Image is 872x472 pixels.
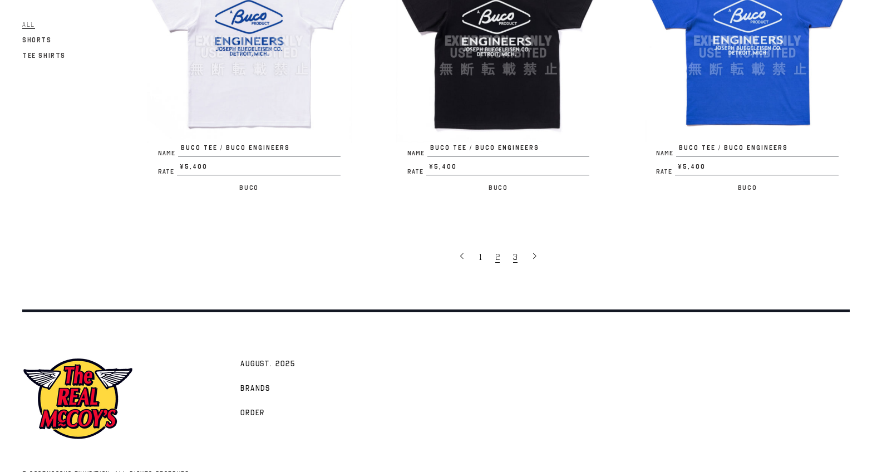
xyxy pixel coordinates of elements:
[495,252,500,263] span: 2
[676,143,839,156] span: BUCO TEE / BUCO ENGINEERS
[158,150,178,156] span: Name
[656,169,675,175] span: Rate
[240,359,295,370] span: AUGUST. 2025
[426,162,590,175] span: ¥5,400
[22,357,134,441] img: mccoys-exhibition
[513,252,518,263] span: 3
[240,383,271,395] span: Brands
[22,52,66,60] span: Tee Shirts
[22,33,52,47] a: Shorts
[235,376,277,400] a: Brands
[235,351,301,376] a: AUGUST. 2025
[178,143,341,156] span: BUCO TEE / BUCO ENGINEERS
[656,150,676,156] span: Name
[240,408,265,419] span: Order
[508,245,525,268] a: 3
[675,162,839,175] span: ¥5,400
[235,400,271,425] a: Order
[396,181,601,194] p: Buco
[158,169,177,175] span: Rate
[427,143,590,156] span: BUCO TEE / BUCO ENGINEERS
[645,181,850,194] p: Buco
[479,252,482,263] span: 1
[22,18,35,31] a: All
[474,245,490,268] a: 1
[407,169,426,175] span: Rate
[407,150,427,156] span: Name
[177,162,341,175] span: ¥5,400
[22,36,52,44] span: Shorts
[147,181,352,194] p: Buco
[22,21,35,29] span: All
[22,49,66,62] a: Tee Shirts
